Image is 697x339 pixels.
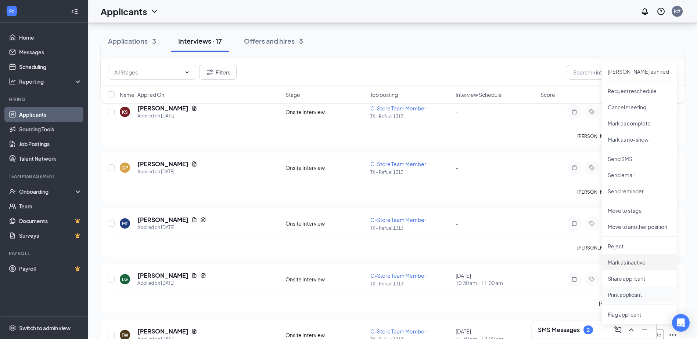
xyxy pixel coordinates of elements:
a: Team [19,199,82,214]
div: Team Management [9,173,80,179]
div: Open Intercom Messenger [672,314,690,332]
span: C-Store Team Member [370,328,426,335]
div: Onsite Interview [285,331,366,339]
a: Scheduling [19,59,82,74]
button: Filter Filters [199,65,237,80]
input: All Stages [114,68,181,76]
svg: ChevronUp [627,325,636,334]
a: PayrollCrown [19,261,82,276]
div: Applied on [DATE] [137,280,206,287]
svg: Tag [588,276,596,282]
p: [PERSON_NAME] has applied more than . [577,189,677,195]
div: Applications · 3 [108,36,156,45]
div: Offers and hires · 5 [244,36,303,45]
p: [PERSON_NAME] has applied more than . [577,133,677,139]
div: KS [122,109,128,115]
svg: Document [191,217,197,223]
svg: Note [570,165,579,171]
div: Onsite Interview [285,220,366,227]
svg: Document [191,273,197,278]
span: C-Store Team Member [370,105,426,112]
svg: Document [191,161,197,167]
div: Applied on [DATE] [137,224,206,231]
span: - [456,109,458,115]
a: Messages [19,45,82,59]
p: TX - Refuel 1313 [370,169,451,175]
svg: ChevronDown [150,7,159,16]
h5: [PERSON_NAME] [137,216,188,224]
button: Minimize [639,324,650,336]
div: GP [122,165,128,171]
p: [PERSON_NAME] has applied more than . [577,245,677,251]
span: - [456,164,458,171]
div: Onsite Interview [285,108,366,116]
svg: ComposeMessage [614,325,622,334]
h5: [PERSON_NAME] [137,327,188,335]
svg: QuestionInfo [657,7,665,16]
p: [PERSON_NAME] interviewed . [599,300,677,307]
h5: [PERSON_NAME] [137,271,188,280]
h1: Applicants [101,5,147,18]
svg: Tag [588,220,596,226]
svg: WorkstreamLogo [8,7,15,15]
span: Interview Schedule [456,91,502,98]
span: C-Store Team Member [370,161,426,167]
svg: Minimize [640,325,649,334]
svg: Document [191,328,197,334]
input: Search in interviews [567,65,677,80]
svg: Analysis [9,78,16,85]
h3: SMS Messages [538,326,580,334]
div: Payroll [9,250,80,256]
div: Interviews · 17 [178,36,222,45]
button: ChevronUp [625,324,637,336]
span: Job posting [370,91,398,98]
svg: Settings [9,324,16,332]
button: ComposeMessage [612,324,624,336]
svg: Collapse [71,8,78,15]
span: C-Store Team Member [370,216,426,223]
span: - [456,220,458,227]
svg: Filter [205,68,214,77]
p: TX - Refuel 1313 [370,281,451,287]
span: C-Store Team Member [370,272,426,279]
svg: Note [570,109,579,115]
div: LG [122,276,128,282]
span: Name · Applied On [120,91,164,98]
a: SurveysCrown [19,228,82,243]
span: Score [540,91,555,98]
div: Switch to admin view [19,324,71,332]
a: DocumentsCrown [19,214,82,228]
svg: Notifications [640,7,649,16]
div: R# [674,8,680,14]
a: Home [19,30,82,45]
a: Talent Network [19,151,82,166]
svg: UserCheck [9,188,16,195]
a: Sourcing Tools [19,122,82,136]
div: Reporting [19,78,82,85]
svg: Note [570,276,579,282]
svg: Reapply [200,217,206,223]
h5: [PERSON_NAME] [137,160,188,168]
a: Job Postings [19,136,82,151]
svg: ChevronDown [184,69,190,75]
div: Onsite Interview [285,276,366,283]
span: Stage [285,91,300,98]
svg: Tag [588,109,596,115]
div: Onsite Interview [285,164,366,171]
p: TX - Refuel 1313 [370,225,451,231]
div: [DATE] [456,272,536,287]
div: Applied on [DATE] [137,168,197,175]
div: Hiring [9,96,80,102]
div: Applied on [DATE] [137,112,197,120]
div: Onboarding [19,188,76,195]
svg: Reapply [200,273,206,278]
a: Applicants [19,107,82,122]
svg: Tag [588,165,596,171]
div: TW [122,332,128,338]
svg: Note [570,220,579,226]
div: 2 [587,327,590,333]
p: TX - Refuel 1313 [370,113,451,120]
span: 10:30 am - 11:00 am [456,279,536,287]
div: MT [122,220,128,227]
